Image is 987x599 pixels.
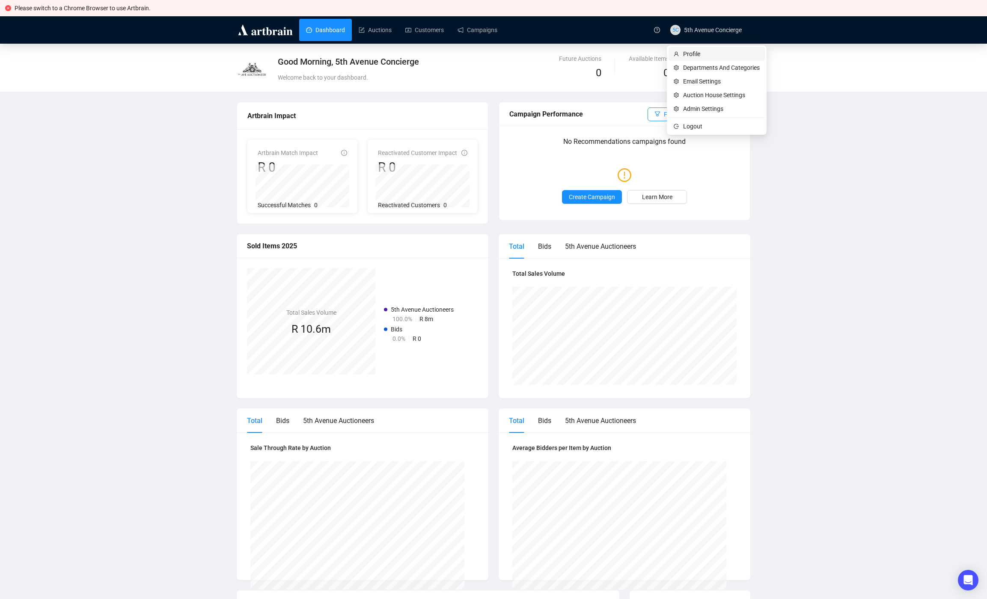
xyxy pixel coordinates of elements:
div: Available Items [629,54,669,63]
span: R 0 [413,335,421,342]
span: info-circle [461,150,467,156]
span: Reactivated Customer Impact [378,149,457,156]
a: Campaigns [458,19,497,41]
span: R 10.6m [291,323,331,335]
button: Create Campaign [562,190,622,204]
div: Campaign Performance [509,109,648,119]
span: logout [674,124,680,129]
span: Profile [683,49,760,59]
span: close-circle [5,5,11,11]
div: Open Intercom Messenger [958,570,978,590]
span: Create Campaign [569,192,615,202]
a: Auctions [359,19,392,41]
span: user [674,51,680,57]
a: Learn More [627,190,687,204]
h4: Total Sales Volume [286,308,336,317]
div: Please switch to a Chrome Browser to use Artbrain. [15,3,982,13]
span: Bids [391,326,402,333]
h4: Sale Through Rate by Auction [250,443,475,453]
div: 5th Avenue Auctioneers [565,241,636,252]
span: 100.0% [392,316,412,322]
div: Future Auctions [559,54,601,63]
span: 0.0% [392,335,405,342]
span: Artbrain Match Impact [258,149,318,156]
span: Successful Matches [258,202,311,209]
button: Filter (Recommendations) [648,107,740,121]
span: setting [674,106,680,111]
div: Bids [276,415,289,426]
span: Email Settings [683,77,760,86]
span: Departments And Categories [683,63,760,72]
span: filter [654,111,660,117]
div: Sold Items 2025 [247,241,478,251]
div: Total [247,415,262,426]
h4: Average Bidders per Item by Auction [512,443,737,453]
a: Customers [405,19,444,41]
span: info-circle [341,150,347,156]
div: R 0 [258,159,318,176]
div: R 0 [378,159,457,176]
div: Good Morning, 5th Avenue Concierge [278,56,577,68]
div: Welcome back to your dashboard. [278,73,577,82]
span: Reactivated Customers [378,202,440,209]
span: setting [674,92,680,98]
span: 5th Avenue Concierge [684,27,742,33]
span: R 8m [419,316,433,322]
img: 5Th_Ave_Logo___White_on_Black.png [237,54,267,84]
div: Artbrain Impact [247,110,478,121]
div: Bids [538,241,551,252]
img: logo [237,23,294,37]
span: setting [674,65,680,70]
span: Auction House Settings [683,90,760,100]
a: Dashboard [306,19,345,41]
span: 0 [314,202,318,209]
span: question-circle [654,27,660,33]
span: Learn More [642,192,672,202]
span: exclamation-circle [618,165,631,185]
span: Admin Settings [683,104,760,113]
div: 5th Avenue Auctioneers [565,415,636,426]
span: 5C [672,26,678,34]
div: Total [509,415,524,426]
span: 0 [443,202,447,209]
div: 5th Avenue Auctioneers [303,415,374,426]
span: 5th Avenue Auctioneers [391,306,454,313]
div: Total [509,241,524,252]
a: question-circle [649,16,665,43]
h4: Total Sales Volume [512,269,737,278]
p: No Recommendations campaigns found [509,136,740,153]
span: 0 [663,67,669,79]
span: Filter (Recommendations) [664,110,733,119]
span: 0 [596,67,601,79]
span: Logout [683,122,760,131]
div: Bids [538,415,551,426]
span: setting [674,79,680,84]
